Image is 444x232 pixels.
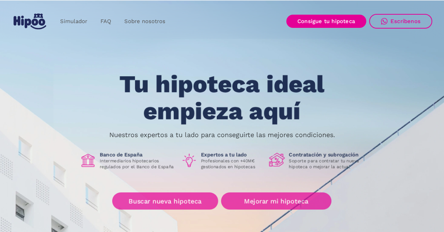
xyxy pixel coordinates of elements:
a: Sobre nosotros [118,14,172,29]
p: Profesionales con +40M€ gestionados en hipotecas [201,158,263,170]
a: Consigue tu hipoteca [286,15,366,28]
p: Soporte para contratar tu nueva hipoteca o mejorar la actual [289,158,364,170]
p: Nuestros expertos a tu lado para conseguirte las mejores condiciones. [109,132,335,138]
a: Mejorar mi hipoteca [221,192,331,210]
h1: Contratación y subrogación [289,151,364,158]
h1: Expertos a tu lado [201,151,263,158]
a: FAQ [94,14,118,29]
h1: Banco de España [100,151,175,158]
p: Intermediarios hipotecarios regulados por el Banco de España [100,158,175,170]
a: Escríbenos [369,14,432,29]
a: Simulador [54,14,94,29]
a: home [12,11,48,32]
a: Buscar nueva hipoteca [112,192,218,210]
h1: Tu hipoteca ideal empieza aquí [83,71,361,124]
div: Escríbenos [390,18,421,25]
